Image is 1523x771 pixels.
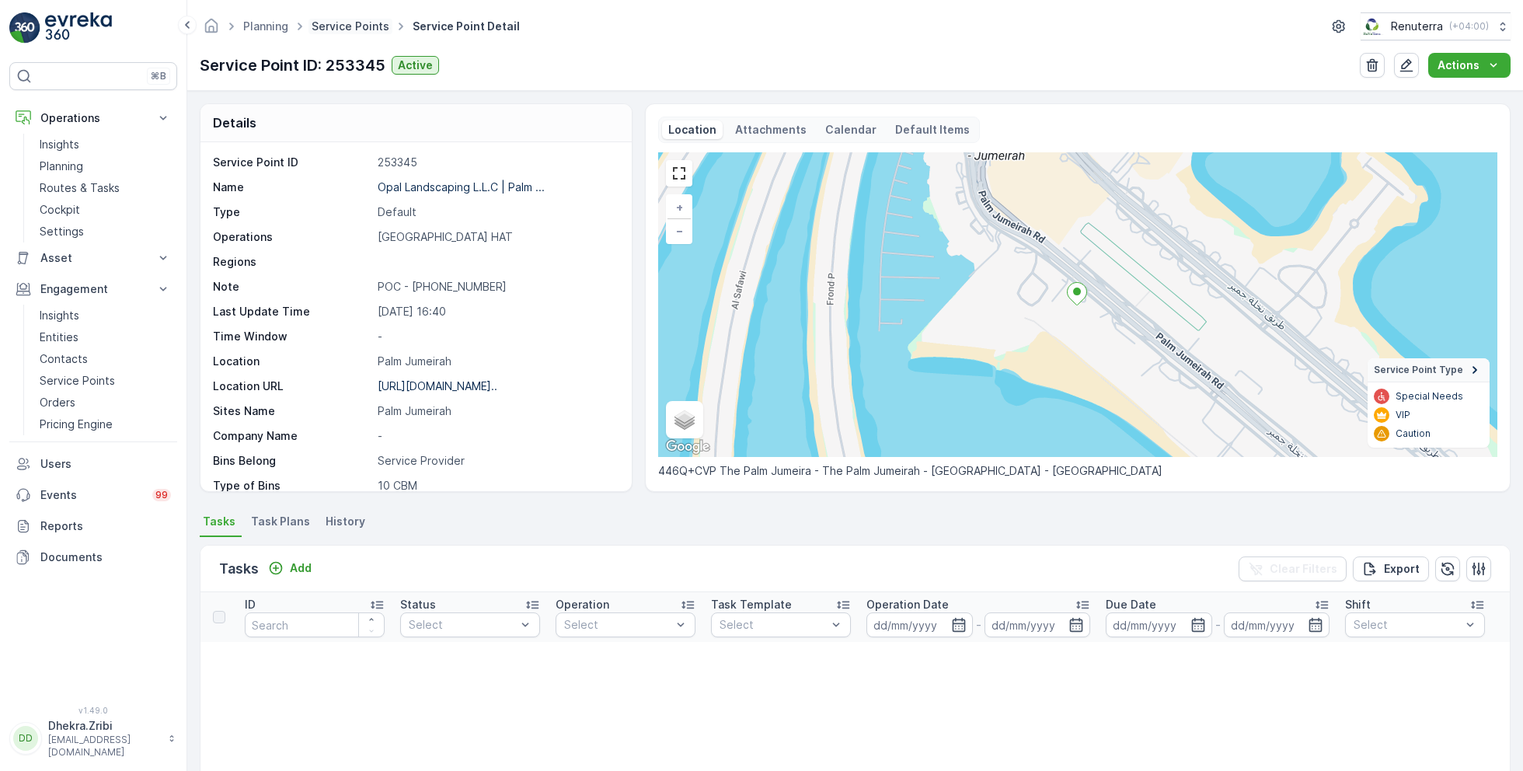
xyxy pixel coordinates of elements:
[312,19,389,33] a: Service Points
[213,379,371,394] p: Location URL
[9,706,177,715] span: v 1.49.0
[33,348,177,370] a: Contacts
[409,617,516,633] p: Select
[735,122,807,138] p: Attachments
[564,617,671,633] p: Select
[825,122,877,138] p: Calendar
[662,437,713,457] a: Open this area in Google Maps (opens a new window)
[1270,561,1337,577] p: Clear Filters
[40,330,78,345] p: Entities
[33,177,177,199] a: Routes & Tasks
[1361,18,1385,35] img: Screenshot_2024-07-26_at_13.33.01.png
[378,379,497,392] p: [URL][DOMAIN_NAME]..
[213,354,371,369] p: Location
[866,597,949,612] p: Operation Date
[40,417,113,432] p: Pricing Engine
[667,196,691,219] a: Zoom In
[1438,58,1479,73] p: Actions
[9,103,177,134] button: Operations
[676,201,683,214] span: +
[1361,12,1511,40] button: Renuterra(+04:00)
[895,122,970,138] p: Default Items
[410,19,523,34] span: Service Point Detail
[40,250,146,266] p: Asset
[9,274,177,305] button: Engagement
[378,279,615,295] p: POC - [PHONE_NUMBER]
[40,281,146,297] p: Engagement
[40,549,171,565] p: Documents
[40,224,84,239] p: Settings
[9,480,177,511] a: Events99
[400,597,436,612] p: Status
[985,612,1091,637] input: dd/mm/yyyy
[378,428,615,444] p: -
[213,155,371,170] p: Service Point ID
[1106,597,1156,612] p: Due Date
[676,224,684,237] span: −
[48,718,160,734] p: Dhekra.Zribi
[662,437,713,457] img: Google
[40,202,80,218] p: Cockpit
[668,122,716,138] p: Location
[378,229,615,245] p: [GEOGRAPHIC_DATA] HAT
[667,403,702,437] a: Layers
[213,279,371,295] p: Note
[326,514,365,529] span: History
[203,514,235,529] span: Tasks
[392,56,439,75] button: Active
[378,329,615,344] p: -
[219,558,259,580] p: Tasks
[9,511,177,542] a: Reports
[40,487,143,503] p: Events
[1354,617,1461,633] p: Select
[33,392,177,413] a: Orders
[200,54,385,77] p: Service Point ID: 253345
[213,453,371,469] p: Bins Belong
[9,448,177,480] a: Users
[40,180,120,196] p: Routes & Tasks
[40,137,79,152] p: Insights
[378,478,615,494] p: 10 CBM
[398,58,433,73] p: Active
[658,463,1497,479] p: 446Q+CVP The Palm Jumeira - The Palm Jumeirah - [GEOGRAPHIC_DATA] - [GEOGRAPHIC_DATA]
[33,326,177,348] a: Entities
[213,403,371,419] p: Sites Name
[1396,409,1410,421] p: VIP
[203,23,220,37] a: Homepage
[213,204,371,220] p: Type
[40,518,171,534] p: Reports
[667,219,691,242] a: Zoom Out
[9,242,177,274] button: Asset
[1345,597,1371,612] p: Shift
[378,453,615,469] p: Service Provider
[720,617,827,633] p: Select
[667,162,691,185] a: View Fullscreen
[45,12,112,44] img: logo_light-DOdMpM7g.png
[243,19,288,33] a: Planning
[33,134,177,155] a: Insights
[378,204,615,220] p: Default
[1396,390,1463,403] p: Special Needs
[9,12,40,44] img: logo
[33,221,177,242] a: Settings
[1391,19,1443,34] p: Renuterra
[1449,20,1489,33] p: ( +04:00 )
[245,612,385,637] input: Search
[213,304,371,319] p: Last Update Time
[155,489,168,501] p: 99
[1224,612,1330,637] input: dd/mm/yyyy
[378,304,615,319] p: [DATE] 16:40
[213,329,371,344] p: Time Window
[213,229,371,245] p: Operations
[213,428,371,444] p: Company Name
[290,560,312,576] p: Add
[251,514,310,529] span: Task Plans
[213,180,371,195] p: Name
[711,597,792,612] p: Task Template
[9,542,177,573] a: Documents
[262,559,318,577] button: Add
[213,478,371,494] p: Type of Bins
[378,354,615,369] p: Palm Jumeirah
[1215,616,1221,634] p: -
[1106,612,1212,637] input: dd/mm/yyyy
